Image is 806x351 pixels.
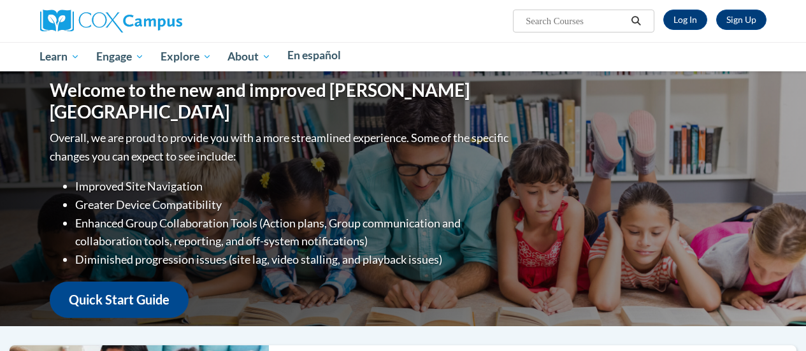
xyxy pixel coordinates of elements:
a: Register [716,10,766,30]
a: Engage [88,42,152,71]
button: Search [626,13,645,29]
a: Learn [32,42,89,71]
p: Overall, we are proud to provide you with a more streamlined experience. Some of the specific cha... [50,129,512,166]
a: En español [279,42,349,69]
a: Log In [663,10,707,30]
span: Engage [96,49,144,64]
a: About [219,42,279,71]
span: Learn [40,49,80,64]
a: Cox Campus [40,15,182,25]
li: Greater Device Compatibility [75,196,512,214]
a: Explore [152,42,220,71]
img: Cox Campus [40,10,182,32]
a: Quick Start Guide [50,282,189,318]
li: Improved Site Navigation [75,177,512,196]
input: Search Courses [524,13,626,29]
span: About [227,49,271,64]
li: Diminished progression issues (site lag, video stalling, and playback issues) [75,250,512,269]
i:  [630,17,642,26]
div: Main menu [31,42,776,71]
span: En español [287,48,341,62]
span: Explore [161,49,212,64]
h1: Welcome to the new and improved [PERSON_NAME][GEOGRAPHIC_DATA] [50,80,512,122]
li: Enhanced Group Collaboration Tools (Action plans, Group communication and collaboration tools, re... [75,214,512,251]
